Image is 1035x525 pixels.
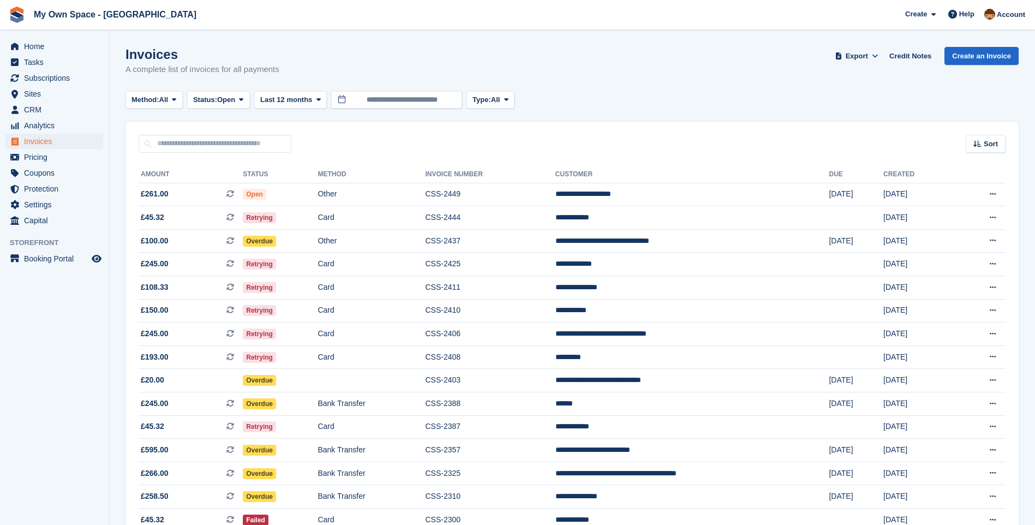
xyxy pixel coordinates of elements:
[5,165,103,181] a: menu
[984,9,995,20] img: Paula Harris
[159,94,169,105] span: All
[24,86,89,102] span: Sites
[425,253,555,276] td: CSS-2425
[883,299,954,323] td: [DATE]
[883,415,954,439] td: [DATE]
[5,150,103,165] a: menu
[883,206,954,230] td: [DATE]
[5,197,103,212] a: menu
[491,94,500,105] span: All
[883,392,954,416] td: [DATE]
[243,189,266,200] span: Open
[318,183,425,206] td: Other
[141,351,169,363] span: £193.00
[318,345,425,369] td: Card
[883,166,954,183] th: Created
[5,102,103,117] a: menu
[5,251,103,266] a: menu
[318,253,425,276] td: Card
[425,345,555,369] td: CSS-2408
[555,166,829,183] th: Customer
[141,212,164,223] span: £45.32
[883,276,954,300] td: [DATE]
[5,70,103,86] a: menu
[141,468,169,479] span: £266.00
[193,94,217,105] span: Status:
[829,462,883,485] td: [DATE]
[829,369,883,392] td: [DATE]
[425,183,555,206] td: CSS-2449
[318,485,425,509] td: Bank Transfer
[243,166,318,183] th: Status
[141,374,164,386] span: £20.00
[141,282,169,293] span: £108.33
[243,491,276,502] span: Overdue
[318,206,425,230] td: Card
[131,94,159,105] span: Method:
[243,212,276,223] span: Retrying
[24,197,89,212] span: Settings
[243,352,276,363] span: Retrying
[883,253,954,276] td: [DATE]
[187,91,250,109] button: Status: Open
[5,213,103,228] a: menu
[425,369,555,392] td: CSS-2403
[141,258,169,270] span: £245.00
[425,323,555,346] td: CSS-2406
[883,439,954,462] td: [DATE]
[5,134,103,149] a: menu
[318,299,425,323] td: Card
[5,181,103,196] a: menu
[217,94,235,105] span: Open
[141,444,169,456] span: £595.00
[829,485,883,509] td: [DATE]
[243,421,276,432] span: Retrying
[318,166,425,183] th: Method
[24,118,89,133] span: Analytics
[883,183,954,206] td: [DATE]
[833,47,881,65] button: Export
[905,9,927,20] span: Create
[846,51,868,62] span: Export
[425,276,555,300] td: CSS-2411
[425,439,555,462] td: CSS-2357
[885,47,936,65] a: Credit Notes
[318,276,425,300] td: Card
[243,236,276,247] span: Overdue
[5,55,103,70] a: menu
[425,392,555,416] td: CSS-2388
[466,91,514,109] button: Type: All
[125,47,279,62] h1: Invoices
[829,439,883,462] td: [DATE]
[24,181,89,196] span: Protection
[883,369,954,392] td: [DATE]
[141,421,164,432] span: £45.32
[243,305,276,316] span: Retrying
[24,150,89,165] span: Pricing
[829,183,883,206] td: [DATE]
[829,229,883,253] td: [DATE]
[243,259,276,270] span: Retrying
[243,398,276,409] span: Overdue
[243,282,276,293] span: Retrying
[141,305,169,316] span: £150.00
[425,166,555,183] th: Invoice Number
[318,229,425,253] td: Other
[90,252,103,265] a: Preview store
[243,468,276,479] span: Overdue
[425,206,555,230] td: CSS-2444
[139,166,243,183] th: Amount
[318,392,425,416] td: Bank Transfer
[425,485,555,509] td: CSS-2310
[125,63,279,76] p: A complete list of invoices for all payments
[318,415,425,439] td: Card
[318,323,425,346] td: Card
[5,39,103,54] a: menu
[883,345,954,369] td: [DATE]
[141,398,169,409] span: £245.00
[944,47,1019,65] a: Create an Invoice
[829,392,883,416] td: [DATE]
[141,328,169,339] span: £245.00
[10,237,109,248] span: Storefront
[141,491,169,502] span: £258.50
